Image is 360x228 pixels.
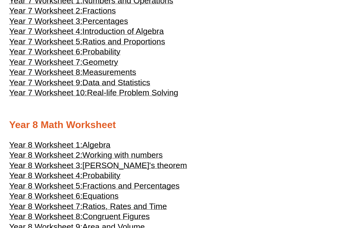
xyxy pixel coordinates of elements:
a: Year 7 Worksheet 10:Real-life Problem Solving [9,91,178,97]
a: Year 8 Worksheet 1:Algebra [9,143,110,149]
a: Year 8 Worksheet 7:Ratios, Rates and Time [9,204,167,211]
a: Year 8 Worksheet 4:Probability [9,174,121,180]
span: Year 7 Worksheet 5: [9,37,82,46]
span: Year 8 Worksheet 3: [9,161,82,170]
iframe: Chat Widget [329,199,360,228]
a: Year 7 Worksheet 4:Introduction of Algebra [9,29,164,35]
span: Year 7 Worksheet 6: [9,47,82,56]
span: Ratios and Proportions [82,37,165,46]
h2: Year 8 Math Worksheet [9,119,351,131]
span: Fractions and Percentages [82,181,180,190]
span: Year 8 Worksheet 2: [9,150,82,160]
span: Probability [82,171,120,180]
span: Year 7 Worksheet 4: [9,27,82,36]
a: Year 7 Worksheet 5:Ratios and Proportions [9,40,165,46]
span: Year 7 Worksheet 9: [9,78,82,87]
span: Year 8 Worksheet 5: [9,181,82,190]
a: Year 7 Worksheet 2:Fractions [9,9,116,15]
a: Year 7 Worksheet 6:Probability [9,50,121,56]
span: Year 7 Worksheet 2: [9,6,82,15]
span: Year 8 Worksheet 8: [9,212,82,221]
span: Year 8 Worksheet 7: [9,202,82,211]
span: Year 7 Worksheet 3: [9,17,82,26]
span: Algebra [82,140,110,149]
span: Real-life Problem Solving [87,88,178,97]
a: Year 7 Worksheet 7:Geometry [9,60,118,66]
span: Ratios, Rates and Time [82,202,167,211]
span: Year 7 Worksheet 7: [9,57,82,67]
a: Year 7 Worksheet 3:Percentages [9,19,128,25]
span: Introduction of Algebra [82,27,164,36]
span: Year 7 Worksheet 10: [9,88,87,97]
a: Year 8 Worksheet 2:Working with numbers [9,153,163,159]
span: Geometry [82,57,118,67]
span: Working with numbers [82,150,163,160]
span: Probability [82,47,120,56]
span: Year 8 Worksheet 6: [9,191,82,200]
a: Year 8 Worksheet 3:[PERSON_NAME]'s theorem [9,164,187,170]
span: [PERSON_NAME]'s theorem [82,161,187,170]
span: Measurements [82,68,136,77]
span: Equations [82,191,119,200]
span: Year 8 Worksheet 4: [9,171,82,180]
span: Congruent Figures [82,212,150,221]
a: Year 8 Worksheet 5:Fractions and Percentages [9,184,180,190]
span: Fractions [82,6,116,15]
span: Year 7 Worksheet 8: [9,68,82,77]
a: Year 7 Worksheet 8:Measurements [9,70,136,76]
a: Year 7 Worksheet 9:Data and Statistics [9,81,150,87]
span: Percentages [82,17,128,26]
a: Year 8 Worksheet 6:Equations [9,194,119,200]
span: Year 8 Worksheet 1: [9,140,82,149]
a: Year 8 Worksheet 8:Congruent Figures [9,215,150,221]
span: Data and Statistics [82,78,150,87]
